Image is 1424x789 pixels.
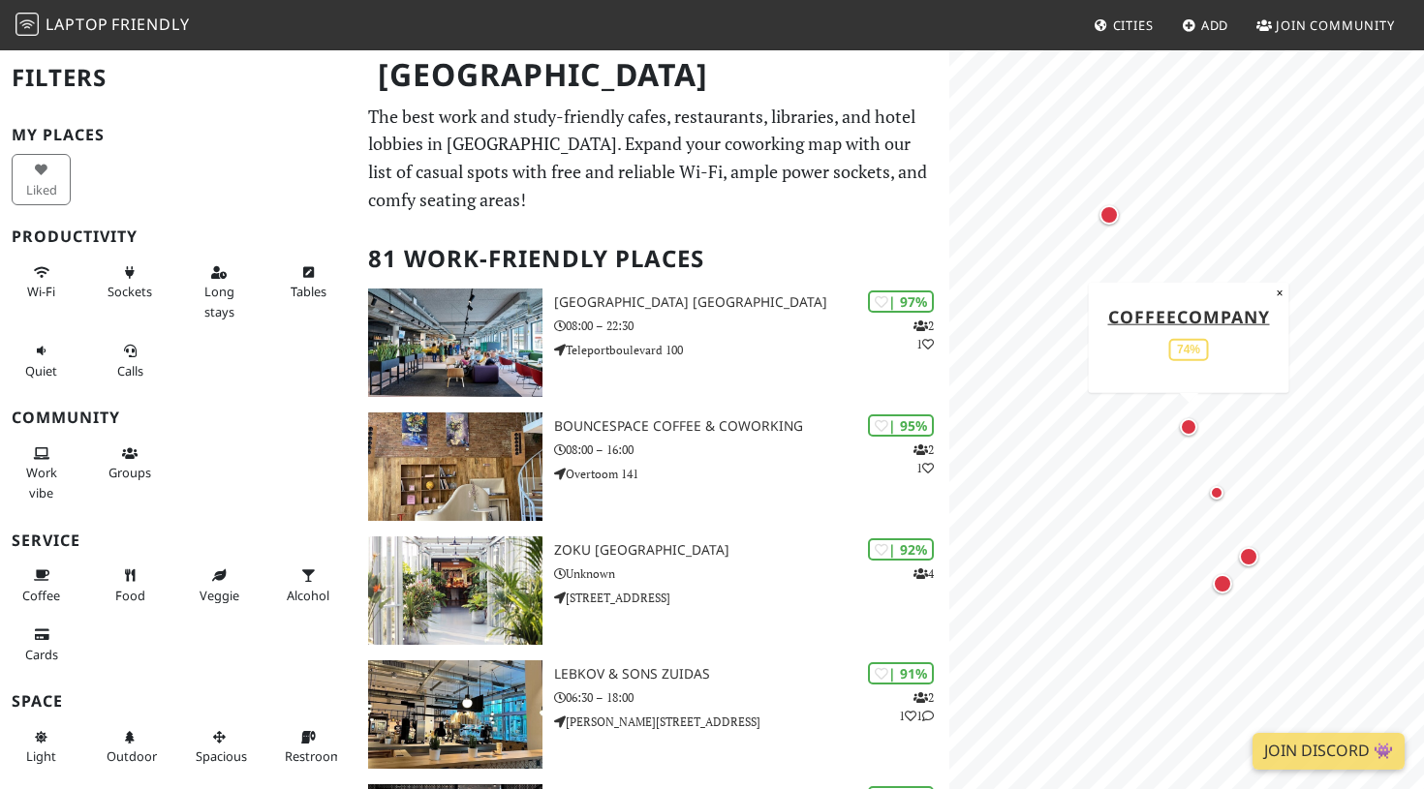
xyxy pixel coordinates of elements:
p: 2 1 1 [899,688,934,725]
span: Alcohol [287,587,329,604]
a: Add [1174,8,1237,43]
span: Coffee [22,587,60,604]
h3: Zoku [GEOGRAPHIC_DATA] [554,542,949,559]
span: Video/audio calls [117,362,143,379]
a: coffeecompany [1108,304,1270,327]
p: 4 [913,564,934,583]
span: Cities [1113,16,1154,34]
img: Zoku Amsterdam [368,536,542,645]
h3: [GEOGRAPHIC_DATA] [GEOGRAPHIC_DATA] [554,294,949,311]
button: Long stays [190,257,249,327]
h1: [GEOGRAPHIC_DATA] [362,48,946,102]
p: [STREET_ADDRESS] [554,589,949,607]
a: LaptopFriendly LaptopFriendly [15,9,190,43]
p: 2 1 [913,317,934,353]
span: Power sockets [108,283,152,300]
p: 08:00 – 22:30 [554,317,949,335]
div: | 91% [868,662,934,684]
h3: Lebkov & Sons Zuidas [554,666,949,683]
span: People working [26,464,57,501]
div: Map marker [1176,414,1201,440]
a: BounceSpace Coffee & Coworking | 95% 21 BounceSpace Coffee & Coworking 08:00 – 16:00 Overtoom 141 [356,412,950,521]
p: Unknown [554,564,949,583]
div: | 95% [868,414,934,437]
div: Map marker [1096,201,1123,228]
p: The best work and study-friendly cafes, restaurants, libraries, and hotel lobbies in [GEOGRAPHIC_... [368,103,939,214]
img: Lebkov & Sons Zuidas [368,660,542,769]
button: Sockets [101,257,160,308]
h3: BounceSpace Coffee & Coworking [554,418,949,435]
img: Aristo Meeting Center Amsterdam [368,288,542,397]
span: Credit cards [25,646,58,663]
p: 08:00 – 16:00 [554,440,949,459]
button: Restroom [279,721,338,773]
button: Cards [12,619,71,670]
button: Calls [101,335,160,386]
a: Zoku Amsterdam | 92% 4 Zoku [GEOGRAPHIC_DATA] Unknown [STREET_ADDRESS] [356,536,950,645]
div: | 97% [868,290,934,313]
button: Food [101,560,160,611]
span: Friendly [111,14,189,35]
p: [PERSON_NAME][STREET_ADDRESS] [554,713,949,731]
img: LaptopFriendly [15,13,39,36]
span: Laptop [46,14,108,35]
span: Join Community [1276,16,1395,34]
button: Spacious [190,721,249,773]
h3: Productivity [12,228,345,246]
div: 74% [1169,338,1208,360]
h2: Filters [12,48,345,107]
button: Coffee [12,560,71,611]
button: Light [12,721,71,773]
a: Lebkov & Sons Zuidas | 91% 211 Lebkov & Sons Zuidas 06:30 – 18:00 [PERSON_NAME][STREET_ADDRESS] [356,660,950,769]
span: Stable Wi-Fi [27,283,55,300]
div: Map marker [1209,570,1236,597]
h3: Service [12,531,345,550]
h3: Space [12,692,345,711]
button: Close popup [1270,282,1288,303]
span: Food [115,587,145,604]
button: Veggie [190,560,249,611]
p: 06:30 – 18:00 [554,688,949,707]
div: | 92% [868,538,934,561]
img: BounceSpace Coffee & Coworking [368,412,542,521]
span: Natural light [26,747,56,765]
span: Work-friendly tables [291,283,326,300]
span: Add [1201,16,1229,34]
button: Work vibe [12,438,71,508]
a: Join Community [1249,8,1403,43]
p: Overtoom 141 [554,465,949,483]
button: Outdoor [101,721,160,773]
button: Tables [279,257,338,308]
span: Veggie [200,587,239,604]
div: Map marker [1235,543,1262,570]
div: Map marker [1205,481,1228,504]
h3: My Places [12,126,345,144]
a: Cities [1086,8,1161,43]
p: Teleportboulevard 100 [554,341,949,359]
p: 2 1 [913,440,934,477]
button: Wi-Fi [12,257,71,308]
span: Long stays [204,283,234,319]
button: Quiet [12,335,71,386]
a: Aristo Meeting Center Amsterdam | 97% 21 [GEOGRAPHIC_DATA] [GEOGRAPHIC_DATA] 08:00 – 22:30 Telepo... [356,288,950,397]
h2: 81 Work-Friendly Places [368,229,939,288]
span: Group tables [108,464,151,481]
span: Outdoor area [107,747,157,765]
span: Restroom [285,747,342,765]
span: Quiet [25,362,57,379]
h3: Community [12,409,345,427]
button: Groups [101,438,160,489]
span: Spacious [196,747,247,765]
button: Alcohol [279,560,338,611]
